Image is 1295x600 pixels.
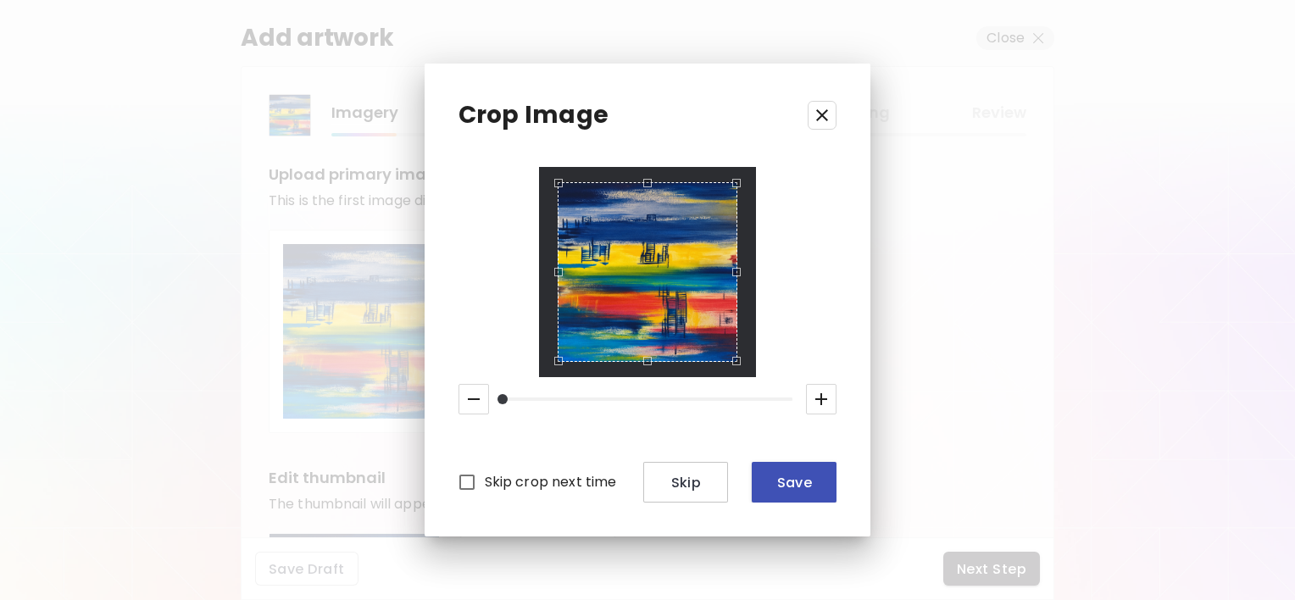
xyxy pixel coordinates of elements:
[558,182,737,362] div: Use the arrow keys to move the crop selection area
[752,462,836,503] button: Save
[459,97,609,133] p: Crop Image
[485,472,617,492] span: Skip crop next time
[765,474,823,492] span: Save
[643,462,728,503] button: Skip
[657,474,714,492] span: Skip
